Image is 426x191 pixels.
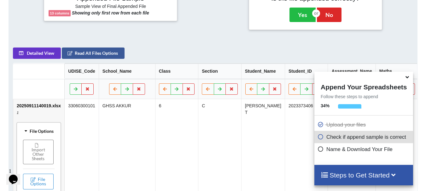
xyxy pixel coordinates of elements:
button: Read All Files Options [62,48,125,59]
p: Follow these steps to append [314,93,413,100]
h4: Append Your Spreadsheets [314,81,413,91]
th: Section [198,64,241,79]
button: File Options [23,174,54,189]
button: Detailed View [13,48,61,59]
th: School_Name [99,64,155,79]
div: File Options [19,124,59,138]
th: Student_Name [241,64,285,79]
h6: Sample View of Final Appended File [49,4,172,10]
th: UDISE_Code [64,64,99,79]
b: Showing only first row from each file [72,10,149,15]
iframe: chat widget [6,166,26,185]
h4: Steps to Get Started [321,171,407,179]
th: Assessment_Name [328,64,375,79]
p: Name & Download Your File [318,145,411,153]
th: Student_ID [285,64,328,79]
button: Import Other Sheets [23,140,54,164]
b: 13 columns [50,11,69,15]
p: Upload your files [318,121,411,129]
button: Yes [289,8,316,22]
button: No [317,8,341,22]
i: 1 [17,111,19,115]
th: Class [155,64,198,79]
th: Maths [376,64,419,79]
b: 34 % [321,103,330,108]
p: Check if append sample is correct [318,133,411,141]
